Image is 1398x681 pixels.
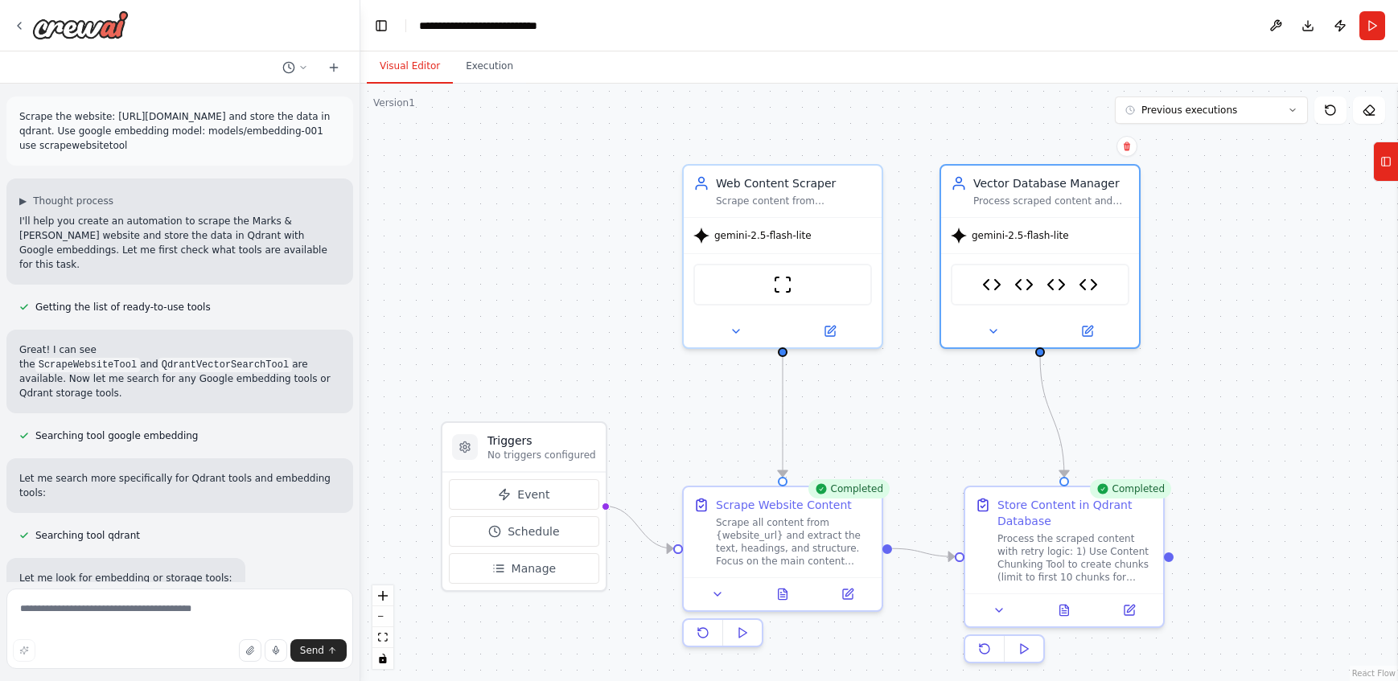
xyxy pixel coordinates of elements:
[1030,601,1099,620] button: View output
[419,18,537,34] nav: breadcrumb
[372,648,393,669] button: toggle interactivity
[1352,669,1396,678] a: React Flow attribution
[716,195,872,207] div: Scrape content from {website_url} and extract all relevant text and structure information for vec...
[35,429,198,442] span: Searching tool google embedding
[19,195,27,207] span: ▶
[784,322,875,341] button: Open in side panel
[1042,322,1133,341] button: Open in side panel
[982,275,1001,294] img: Content Chunking Tool
[1116,136,1137,157] button: Delete node
[682,486,883,654] div: CompletedScrape Website ContentScrape all content from {website_url} and extract the text, headin...
[487,449,596,462] p: No triggers configured
[997,497,1153,529] div: Store Content in Qdrant Database
[19,214,340,272] p: I'll help you create an automation to scrape the Marks & [PERSON_NAME] website and store the data...
[964,486,1165,670] div: CompletedStore Content in Qdrant DatabaseProcess the scraped content with retry logic: 1) Use Con...
[265,639,287,662] button: Click to speak your automation idea
[1141,104,1237,117] span: Previous executions
[33,195,113,207] span: Thought process
[512,560,557,576] span: Manage
[508,523,559,539] span: Schedule
[775,356,791,477] g: Edge from 295c82da-1fe0-4737-80d4-18047741aa65 to e0340876-7bbf-4eb7-ad05-e21144d9c78b
[35,529,140,542] span: Searching tool qdrant
[716,497,852,513] div: Scrape Website Content
[449,479,599,510] button: Event
[32,10,129,39] img: Logo
[716,175,872,191] div: Web Content Scraper
[892,540,955,564] g: Edge from e0340876-7bbf-4eb7-ad05-e21144d9c78b to e32a4f59-c00a-4f75-b898-955c93d5add8
[973,175,1129,191] div: Vector Database Manager
[370,14,393,37] button: Hide left sidebar
[517,486,549,503] span: Event
[714,229,812,242] span: gemini-2.5-flash-lite
[19,195,113,207] button: ▶Thought process
[1032,356,1072,477] g: Edge from e5685139-1e75-451f-9197-d271be61a26d to e32a4f59-c00a-4f75-b898-955c93d5add8
[158,358,292,372] code: QdrantVectorSearchTool
[972,229,1069,242] span: gemini-2.5-flash-lite
[749,585,817,604] button: View output
[1115,96,1308,124] button: Previous executions
[940,164,1141,349] div: Vector Database ManagerProcess scraped content and store it in Qdrant database with Google embedd...
[372,627,393,648] button: fit view
[19,343,340,400] p: Great! I can see the and are available. Now let me search for any Google embedding tools or Qdran...
[820,585,875,604] button: Open in side panel
[1079,275,1098,294] img: Qdrant Data Exporter
[997,532,1153,584] div: Process the scraped content with retry logic: 1) Use Content Chunking Tool to create chunks (limi...
[276,58,315,77] button: Switch to previous chat
[1101,601,1157,620] button: Open in side panel
[1014,275,1034,294] img: Gemini Embedding Generator
[453,50,526,84] button: Execution
[373,96,415,109] div: Version 1
[604,498,673,556] g: Edge from triggers to e0340876-7bbf-4eb7-ad05-e21144d9c78b
[372,606,393,627] button: zoom out
[19,471,340,500] p: Let me search more specifically for Qdrant tools and embedding tools:
[1090,479,1171,498] div: Completed
[449,553,599,584] button: Manage
[35,301,211,314] span: Getting the list of ready-to-use tools
[239,639,261,662] button: Upload files
[19,109,340,153] p: Scrape the website: [URL][DOMAIN_NAME] and store the data in qdrant. Use google embedding model: ...
[973,195,1129,207] div: Process scraped content and store it in Qdrant database with Google embeddings model {embedding_m...
[19,571,232,585] p: Let me look for embedding or storage tools:
[1046,275,1066,294] img: Qdrant Data Formatter
[449,516,599,547] button: Schedule
[487,433,596,449] h3: Triggers
[300,644,324,657] span: Send
[808,479,890,498] div: Completed
[290,639,347,662] button: Send
[367,50,453,84] button: Visual Editor
[773,275,792,294] img: ScrapeWebsiteTool
[682,164,883,349] div: Web Content ScraperScrape content from {website_url} and extract all relevant text and structure ...
[321,58,347,77] button: Start a new chat
[372,585,393,606] button: zoom in
[441,421,607,592] div: TriggersNo triggers configuredEventScheduleManage
[716,516,872,568] div: Scrape all content from {website_url} and extract the text, headings, and structure. Focus on the...
[372,585,393,669] div: React Flow controls
[35,358,140,372] code: ScrapeWebsiteTool
[13,639,35,662] button: Improve this prompt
